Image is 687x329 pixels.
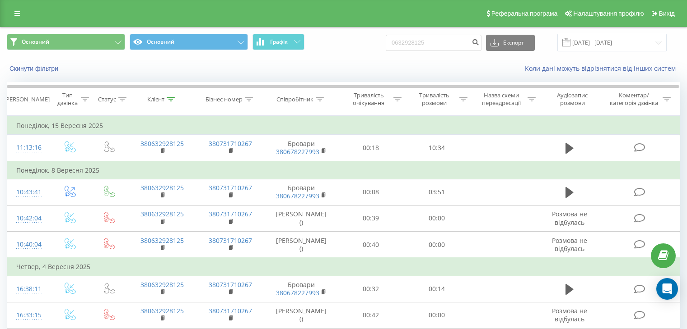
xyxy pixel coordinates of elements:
[552,306,587,323] span: Розмова не відбулась
[404,135,469,161] td: 10:34
[140,210,184,218] a: 380632928125
[491,10,558,17] span: Реферальна програма
[659,10,675,17] span: Вихід
[16,306,40,324] div: 16:33:15
[7,64,63,73] button: Скинути фільтри
[276,96,313,103] div: Співробітник
[346,91,392,107] div: Тривалість очікування
[140,306,184,315] a: 380632928125
[276,288,319,297] a: 380678227993
[404,205,469,231] td: 00:00
[404,232,469,258] td: 00:00
[209,236,252,245] a: 380731710267
[209,306,252,315] a: 380731710267
[265,232,338,258] td: [PERSON_NAME] ()
[404,302,469,328] td: 00:00
[140,183,184,192] a: 380632928125
[7,117,680,135] td: Понеділок, 15 Вересня 2025
[7,161,680,179] td: Понеділок, 8 Вересня 2025
[140,236,184,245] a: 380632928125
[486,35,535,51] button: Експорт
[140,139,184,148] a: 380632928125
[265,302,338,328] td: [PERSON_NAME] ()
[656,278,678,300] div: Open Intercom Messenger
[140,280,184,289] a: 380632928125
[16,280,40,298] div: 16:38:11
[276,147,319,156] a: 380678227993
[130,34,248,50] button: Основний
[7,258,680,276] td: Четвер, 4 Вересня 2025
[209,139,252,148] a: 380731710267
[147,96,164,103] div: Клієнт
[573,10,644,17] span: Налаштування профілю
[276,192,319,200] a: 380678227993
[209,183,252,192] a: 380731710267
[338,135,404,161] td: 00:18
[338,276,404,302] td: 00:32
[338,232,404,258] td: 00:40
[16,139,40,156] div: 11:13:16
[552,210,587,226] span: Розмова не відбулась
[209,210,252,218] a: 380731710267
[338,302,404,328] td: 00:42
[265,205,338,231] td: [PERSON_NAME] ()
[270,39,288,45] span: Графік
[478,91,525,107] div: Назва схеми переадресації
[265,276,338,302] td: Бровари
[16,183,40,201] div: 10:43:41
[608,91,660,107] div: Коментар/категорія дзвінка
[22,38,49,46] span: Основний
[16,236,40,253] div: 10:40:04
[206,96,243,103] div: Бізнес номер
[338,205,404,231] td: 00:39
[4,96,50,103] div: [PERSON_NAME]
[412,91,457,107] div: Тривалість розмови
[98,96,116,103] div: Статус
[265,135,338,161] td: Бровари
[338,179,404,205] td: 00:08
[386,35,481,51] input: Пошук за номером
[252,34,304,50] button: Графік
[57,91,78,107] div: Тип дзвінка
[209,280,252,289] a: 380731710267
[16,210,40,227] div: 10:42:04
[552,236,587,253] span: Розмова не відбулась
[404,179,469,205] td: 03:51
[265,179,338,205] td: Бровари
[404,276,469,302] td: 00:14
[7,34,125,50] button: Основний
[525,64,680,73] a: Коли дані можуть відрізнятися вiд інших систем
[546,91,599,107] div: Аудіозапис розмови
